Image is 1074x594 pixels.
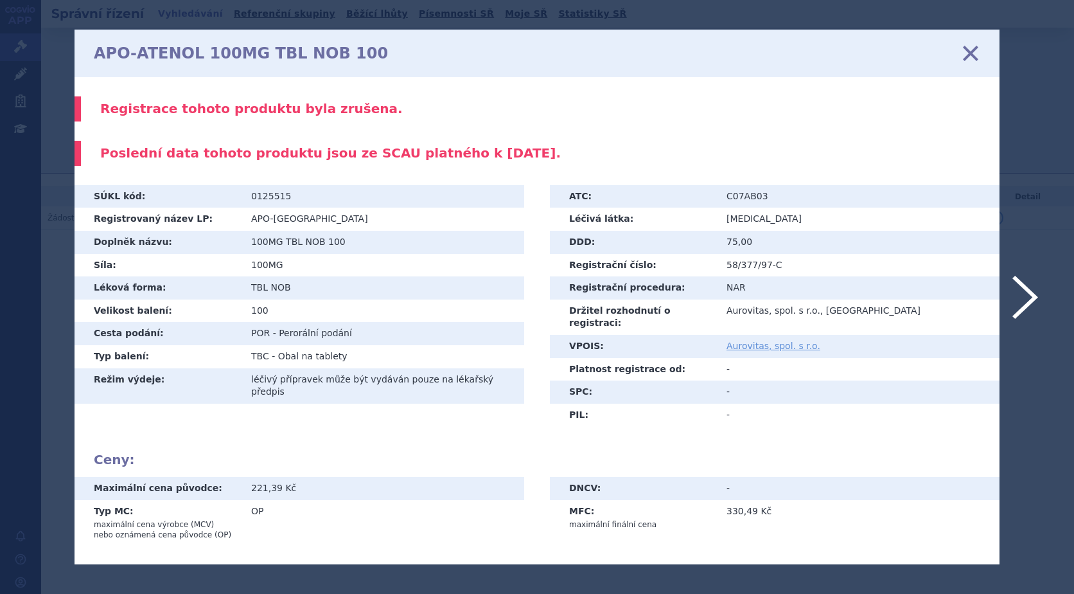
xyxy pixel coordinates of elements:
[279,328,352,338] span: Perorální podání
[550,276,717,300] th: Registrační procedura:
[75,500,242,545] th: Typ MC:
[717,185,999,208] td: C07AB03
[75,368,242,404] th: Režim výdeje:
[550,335,717,358] th: VPOIS:
[717,231,999,254] td: 75,00
[273,328,276,338] span: -
[251,483,296,493] span: 221,39 Kč
[75,345,242,368] th: Typ balení:
[242,300,524,323] td: 100
[272,351,275,361] span: -
[242,276,524,300] td: TBL NOB
[75,208,242,231] th: Registrovaný název LP:
[75,322,242,345] th: Cesta podání:
[550,208,717,231] th: Léčivá látka:
[278,351,348,361] span: Obal na tablety
[717,208,999,231] td: [MEDICAL_DATA]
[75,477,242,500] th: Maximální cena původce:
[550,231,717,254] th: DDD:
[75,96,980,122] div: Registrace tohoto produktu byla zrušena.
[961,44,980,63] a: zavřít
[717,358,999,381] td: -
[75,185,242,208] th: SÚKL kód:
[75,254,242,277] th: Síla:
[242,185,524,208] td: 0125515
[242,208,524,231] td: APO-[GEOGRAPHIC_DATA]
[251,351,269,361] span: TBC
[717,477,999,500] td: -
[717,404,999,427] td: -
[251,328,270,338] span: POR
[75,300,242,323] th: Velikost balení:
[569,519,707,530] p: maximální finální cena
[717,500,999,535] td: 330,49 Kč
[550,500,717,535] th: MFC:
[242,500,524,545] td: OP
[94,44,388,63] h1: APO-ATENOL 100MG TBL NOB 100
[550,358,717,381] th: Platnost registrace od:
[242,231,524,254] td: 100MG TBL NOB 100
[717,276,999,300] td: NAR
[717,254,999,277] td: 58/377/97-C
[242,368,524,404] td: léčivý přípravek může být vydáván pouze na lékařský předpis
[75,276,242,300] th: Léková forma:
[550,254,717,277] th: Registrační číslo:
[550,404,717,427] th: PIL:
[75,141,980,166] div: Poslední data tohoto produktu jsou ze SCAU platného k [DATE].
[75,231,242,254] th: Doplněk názvu:
[242,254,524,277] td: 100MG
[94,519,232,540] p: maximální cena výrobce (MCV) nebo oznámená cena původce (OP)
[550,381,717,404] th: SPC:
[550,185,717,208] th: ATC:
[550,477,717,500] th: DNCV:
[550,300,717,335] th: Držitel rozhodnutí o registraci:
[94,452,980,467] h2: Ceny:
[717,381,999,404] td: -
[726,341,820,351] a: Aurovitas, spol. s r.o.
[717,300,999,335] td: Aurovitas, spol. s r.o., [GEOGRAPHIC_DATA]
